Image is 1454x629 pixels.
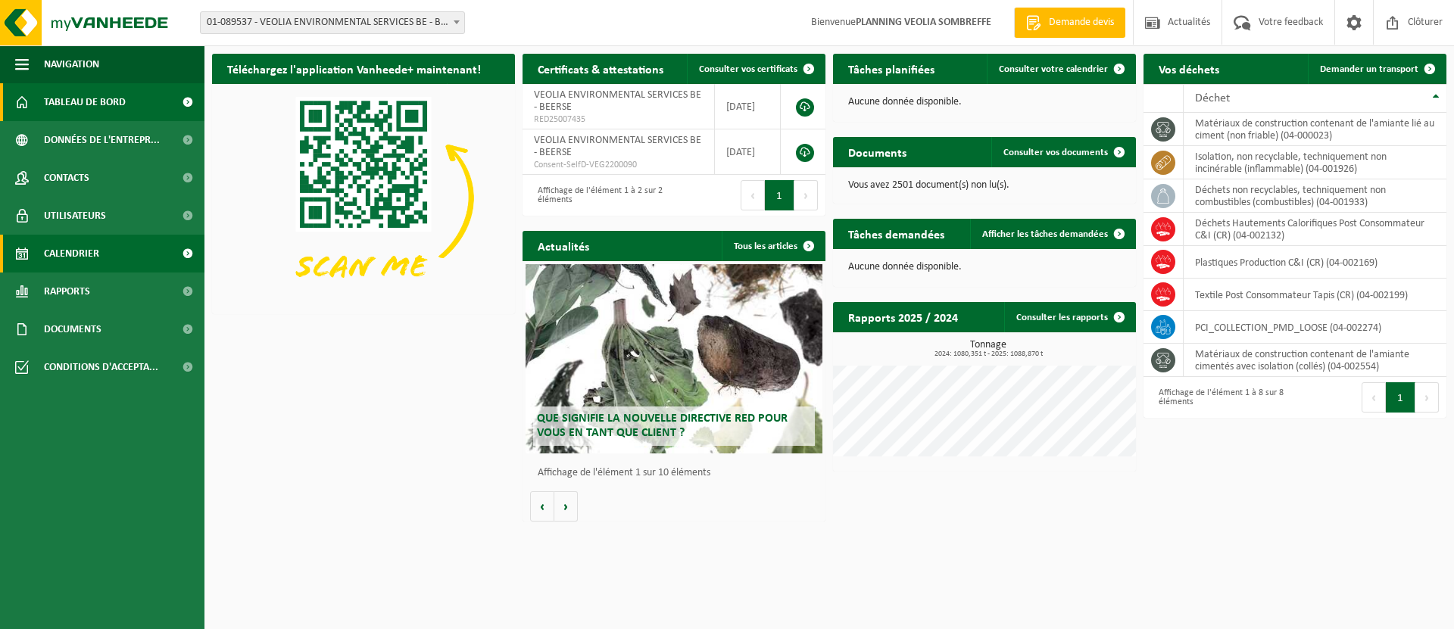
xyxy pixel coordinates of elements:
h2: Tâches planifiées [833,54,950,83]
h2: Actualités [523,231,604,260]
a: Consulter les rapports [1004,302,1134,332]
div: Affichage de l'élément 1 à 2 sur 2 éléments [530,179,666,212]
a: Tous les articles [722,231,824,261]
button: Next [1415,382,1439,413]
span: Afficher les tâches demandées [982,229,1108,239]
span: Consulter votre calendrier [999,64,1108,74]
h2: Documents [833,137,922,167]
span: Calendrier [44,235,99,272]
a: Demande devis [1014,8,1125,38]
strong: PLANNING VEOLIA SOMBREFFE [856,17,991,28]
h2: Vos déchets [1144,54,1234,83]
img: Download de VHEPlus App [212,84,515,311]
h2: Rapports 2025 / 2024 [833,302,973,332]
h3: Tonnage [841,340,1136,358]
span: Contacts [44,159,89,197]
button: 1 [765,180,794,210]
span: Rapports [44,272,90,310]
td: Textile Post Consommateur Tapis (CR) (04-002199) [1184,279,1446,311]
span: Que signifie la nouvelle directive RED pour vous en tant que client ? [537,413,788,439]
button: Vorige [530,491,554,522]
h2: Téléchargez l'application Vanheede+ maintenant! [212,54,496,83]
span: 01-089537 - VEOLIA ENVIRONMENTAL SERVICES BE - BEERSE [201,12,464,33]
span: Demander un transport [1320,64,1418,74]
td: Plastiques Production C&I (CR) (04-002169) [1184,246,1446,279]
div: Affichage de l'élément 1 à 8 sur 8 éléments [1151,381,1287,414]
span: VEOLIA ENVIRONMENTAL SERVICES BE - BEERSE [534,135,701,158]
a: Afficher les tâches demandées [970,219,1134,249]
a: Demander un transport [1308,54,1445,84]
span: Consulter vos documents [1003,148,1108,157]
span: Données de l'entrepr... [44,121,160,159]
span: Tableau de bord [44,83,126,121]
span: RED25007435 [534,114,703,126]
p: Aucune donnée disponible. [848,97,1121,107]
a: Que signifie la nouvelle directive RED pour vous en tant que client ? [526,264,822,453]
span: Conditions d'accepta... [44,348,158,386]
span: Navigation [44,45,99,83]
p: Vous avez 2501 document(s) non lu(s). [848,180,1121,191]
h2: Certificats & attestations [523,54,679,83]
span: Documents [44,310,101,348]
button: Next [794,180,818,210]
button: Previous [741,180,765,210]
span: Consulter vos certificats [699,64,797,74]
td: matériaux de construction contenant de l'amiante lié au ciment (non friable) (04-000023) [1184,113,1446,146]
button: Volgende [554,491,578,522]
span: Demande devis [1045,15,1118,30]
td: Déchets Hautements Calorifiques Post Consommateur C&I (CR) (04-002132) [1184,213,1446,246]
span: VEOLIA ENVIRONMENTAL SERVICES BE - BEERSE [534,89,701,113]
button: Previous [1362,382,1386,413]
a: Consulter vos certificats [687,54,824,84]
a: Consulter vos documents [991,137,1134,167]
button: 1 [1386,382,1415,413]
td: [DATE] [715,129,781,175]
span: 2024: 1080,351 t - 2025: 1088,870 t [841,350,1136,358]
a: Consulter votre calendrier [987,54,1134,84]
td: déchets non recyclables, techniquement non combustibles (combustibles) (04-001933) [1184,179,1446,213]
span: Déchet [1195,92,1230,104]
p: Aucune donnée disponible. [848,262,1121,272]
td: [DATE] [715,84,781,129]
td: isolation, non recyclable, techniquement non incinérable (inflammable) (04-001926) [1184,146,1446,179]
span: Utilisateurs [44,197,106,235]
td: matériaux de construction contenant de l'amiante cimentés avec isolation (collés) (04-002554) [1184,344,1446,377]
h2: Tâches demandées [833,219,959,248]
span: Consent-SelfD-VEG2200090 [534,159,703,171]
td: PCI_COLLECTION_PMD_LOOSE (04-002274) [1184,311,1446,344]
p: Affichage de l'élément 1 sur 10 éléments [538,468,818,478]
span: 01-089537 - VEOLIA ENVIRONMENTAL SERVICES BE - BEERSE [200,11,465,34]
